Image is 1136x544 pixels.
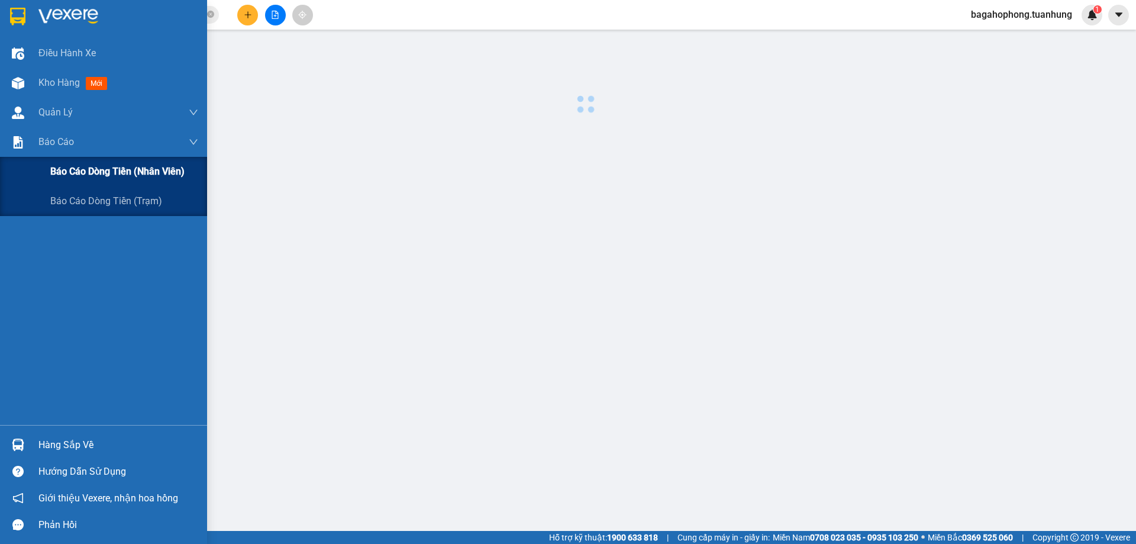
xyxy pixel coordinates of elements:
span: mới [86,77,107,90]
span: down [189,108,198,117]
span: ⚪️ [921,535,925,540]
span: Kho hàng [38,77,80,88]
span: Miền Nam [773,531,918,544]
span: notification [12,493,24,504]
sup: 1 [1093,5,1102,14]
div: Hàng sắp về [38,436,198,454]
strong: 1900 633 818 [607,533,658,542]
div: Hướng dẫn sử dụng [38,463,198,481]
span: Báo cáo dòng tiền (trạm) [50,194,162,208]
span: Báo cáo [38,134,74,149]
span: question-circle [12,466,24,477]
span: Điều hành xe [38,46,96,60]
span: Cung cấp máy in - giấy in: [677,531,770,544]
img: logo-vxr [10,8,25,25]
div: Phản hồi [38,516,198,534]
img: warehouse-icon [12,439,24,451]
span: Quản Lý [38,105,73,120]
span: | [667,531,669,544]
strong: 0369 525 060 [962,533,1013,542]
img: solution-icon [12,136,24,149]
button: plus [237,5,258,25]
span: | [1022,531,1024,544]
img: warehouse-icon [12,77,24,89]
span: message [12,519,24,530]
span: file-add [271,11,279,19]
button: caret-down [1108,5,1129,25]
img: warehouse-icon [12,47,24,60]
strong: 0708 023 035 - 0935 103 250 [810,533,918,542]
button: aim [292,5,313,25]
span: Miền Bắc [928,531,1013,544]
span: close-circle [207,9,214,21]
span: close-circle [207,11,214,18]
span: Hỗ trợ kỹ thuật: [549,531,658,544]
span: aim [298,11,306,19]
span: Báo cáo dòng tiền (nhân viên) [50,164,185,179]
img: warehouse-icon [12,107,24,119]
span: Giới thiệu Vexere, nhận hoa hồng [38,491,178,506]
span: plus [244,11,252,19]
img: icon-new-feature [1087,9,1098,20]
span: 1 [1095,5,1099,14]
span: copyright [1070,533,1079,542]
span: caret-down [1114,9,1124,20]
span: down [189,137,198,147]
button: file-add [265,5,286,25]
span: bagahophong.tuanhung [961,7,1082,22]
